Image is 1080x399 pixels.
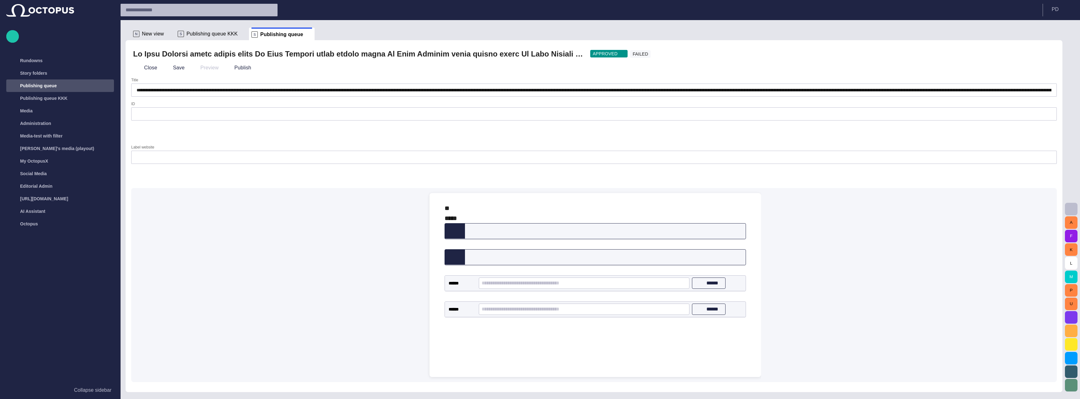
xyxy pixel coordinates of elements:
[20,120,51,127] p: Administration
[131,28,175,40] div: NNew view
[20,95,67,101] p: Publishing queue KKK
[133,62,159,73] button: Close
[1065,271,1077,283] button: M
[162,62,187,73] button: Save
[175,28,249,40] div: SPublishing queue KKK
[20,108,33,114] p: Media
[6,384,114,396] button: Collapse sidebar
[20,183,52,189] p: Editorial Admin
[1052,6,1059,13] p: P D
[593,51,618,57] span: APPROVED
[20,208,45,214] p: AI Assistant
[178,31,184,37] p: S
[251,31,258,38] p: S
[6,192,114,205] div: [URL][DOMAIN_NAME]
[20,133,62,139] p: Media-test with filter
[6,218,114,230] div: Octopus
[6,130,114,142] div: Media-test with filter
[6,105,114,117] div: Media
[20,145,94,152] p: [PERSON_NAME]'s media (playout)
[142,31,164,37] span: New view
[1065,257,1077,269] button: L
[590,50,628,57] button: APPROVED
[131,101,135,107] label: ID
[249,28,314,40] div: SPublishing queue
[1065,243,1077,256] button: K
[6,4,74,17] img: Octopus News Room
[6,79,114,92] div: Publishing queue
[20,221,38,227] p: Octopus
[633,51,648,57] span: FAILED
[186,31,238,37] span: Publishing queue KKK
[20,57,43,64] p: Rundowns
[20,158,48,164] p: My OctopusX
[1047,4,1076,15] button: PD
[223,62,253,73] button: Publish
[20,70,47,76] p: Story folders
[133,49,585,59] h2: My Test Article hello dollyd sadsa My Test Article hello dollyd sadsa My Test Article hello dolly...
[131,144,154,150] label: Label website
[260,31,303,38] span: Publishing queue
[133,31,139,37] p: N
[1065,216,1077,229] button: A
[6,205,114,218] div: AI Assistant
[6,142,114,155] div: [PERSON_NAME]'s media (playout)
[74,386,111,394] p: Collapse sidebar
[131,78,138,83] label: Title
[6,54,114,230] ul: main menu
[1065,284,1077,297] button: P
[20,83,57,89] p: Publishing queue
[1065,230,1077,242] button: F
[20,170,47,177] p: Social Media
[1065,298,1077,310] button: U
[20,196,68,202] p: [URL][DOMAIN_NAME]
